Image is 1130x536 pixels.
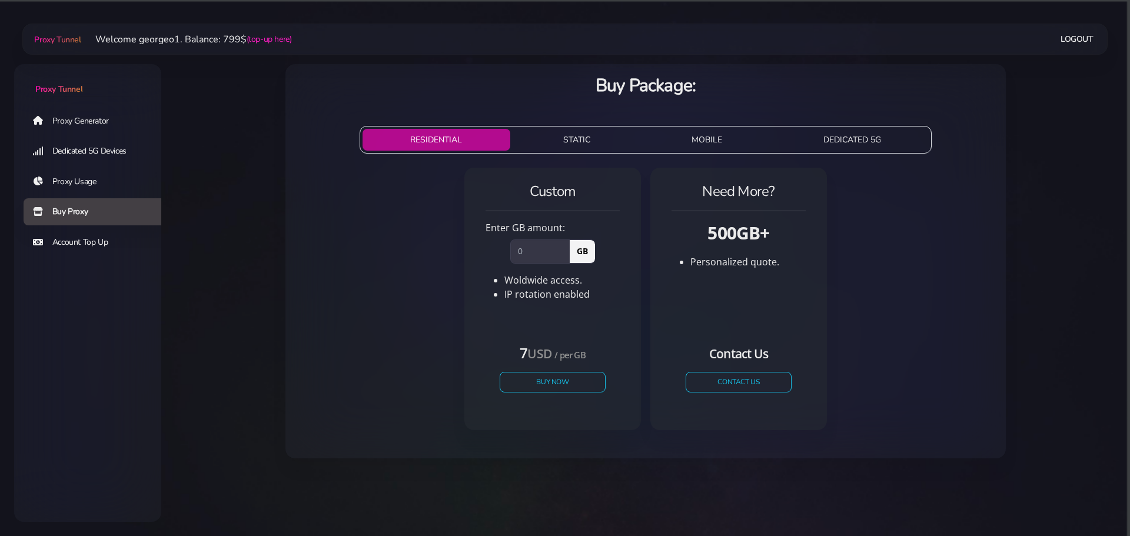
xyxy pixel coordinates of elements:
small: Contact Us [709,345,768,362]
button: RESIDENTIAL [363,129,511,151]
a: Proxy Tunnel [14,64,161,95]
h4: 7 [500,343,606,362]
h4: Custom [486,182,620,201]
a: (top-up here) [247,33,292,45]
button: MOBILE [643,129,770,151]
li: Woldwide access. [504,273,620,287]
a: Proxy Tunnel [32,30,81,49]
iframe: Webchat Widget [1062,468,1115,521]
a: Proxy Usage [24,168,171,195]
li: Personalized quote. [690,255,806,269]
span: Proxy Tunnel [34,34,81,45]
input: 0 [510,239,570,263]
button: DEDICATED 5G [775,129,929,151]
div: Enter GB amount: [478,221,627,235]
button: STATIC [515,129,639,151]
small: / per GB [554,349,586,361]
h3: Buy Package: [295,74,996,98]
a: Proxy Generator [24,107,171,134]
button: Buy Now [500,372,606,392]
span: GB [569,239,595,263]
h4: Need More? [672,182,806,201]
a: Logout [1061,28,1094,50]
span: Proxy Tunnel [35,84,82,95]
a: Account Top Up [24,229,171,256]
a: Buy Proxy [24,198,171,225]
li: Welcome georgeo1. Balance: 799$ [81,32,292,46]
a: Dedicated 5G Devices [24,138,171,165]
small: USD [527,345,551,362]
h3: 500GB+ [672,221,806,245]
a: CONTACT US [686,372,792,392]
li: IP rotation enabled [504,287,620,301]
